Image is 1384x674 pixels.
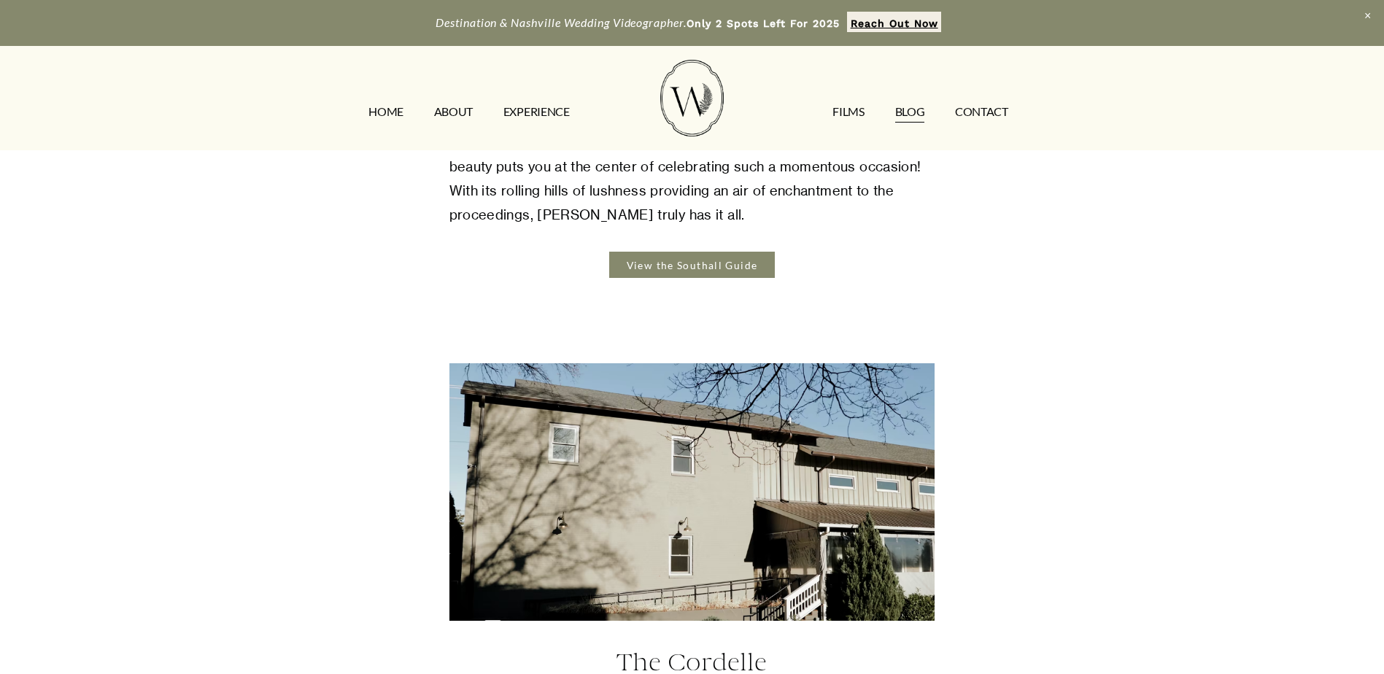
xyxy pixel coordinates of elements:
a: View the Southall Guide [609,252,774,278]
strong: Reach Out Now [851,18,938,29]
p: Southall Farms in [GEOGRAPHIC_DATA], [US_STATE], is where nature's beauty puts you at the center ... [449,131,935,227]
a: EXPERIENCE [503,100,570,123]
a: ABOUT [434,100,473,123]
a: HOME [368,100,403,123]
a: Blog [895,100,925,123]
img: Wild Fern Weddings [660,60,723,136]
a: Reach Out Now [847,12,941,32]
a: FILMS [832,100,864,123]
a: CONTACT [955,100,1008,123]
